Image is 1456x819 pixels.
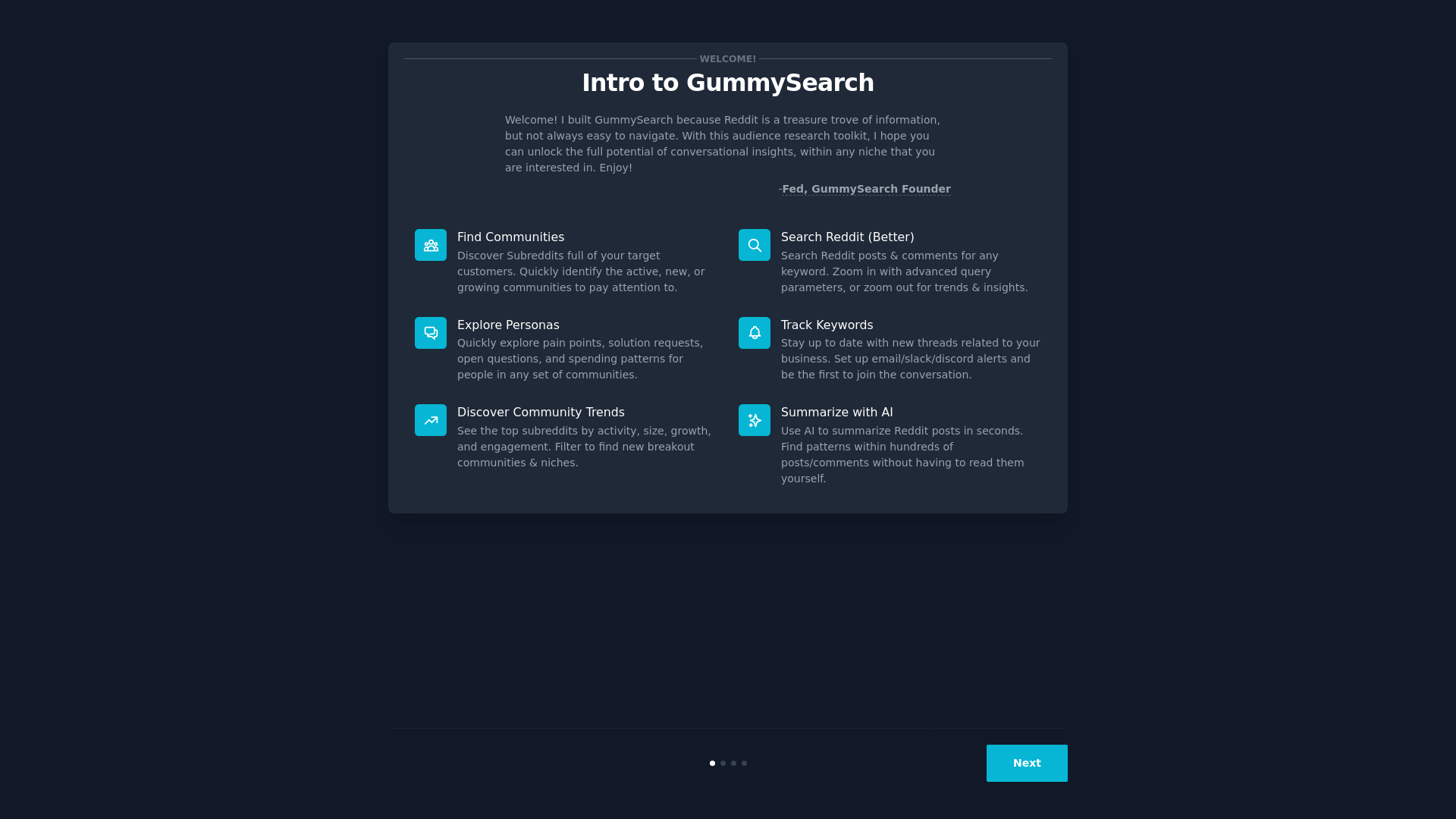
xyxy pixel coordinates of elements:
p: Welcome! I built GummySearch because Reddit is a treasure trove of information, but not always ea... [505,112,951,176]
span: Welcome! [697,51,759,67]
button: Next [987,745,1068,782]
dd: See the top subreddits by activity, size, growth, and engagement. Filter to find new breakout com... [457,423,717,471]
dd: Discover Subreddits full of your target customers. Quickly identify the active, new, or growing c... [457,248,717,296]
p: Track Keywords [781,317,1041,333]
p: Search Reddit (Better) [781,229,1041,245]
p: Discover Community Trends [457,404,717,420]
dd: Use AI to summarize Reddit posts in seconds. Find patterns within hundreds of posts/comments with... [781,423,1041,487]
a: Fed, GummySearch Founder [782,183,951,196]
p: Summarize with AI [781,404,1041,420]
dd: Stay up to date with new threads related to your business. Set up email/slack/discord alerts and ... [781,335,1041,383]
dd: Search Reddit posts & comments for any keyword. Zoom in with advanced query parameters, or zoom o... [781,248,1041,296]
p: Intro to GummySearch [404,70,1052,96]
div: - [778,181,951,197]
p: Find Communities [457,229,717,245]
dd: Quickly explore pain points, solution requests, open questions, and spending patterns for people ... [457,335,717,383]
p: Explore Personas [457,317,717,333]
